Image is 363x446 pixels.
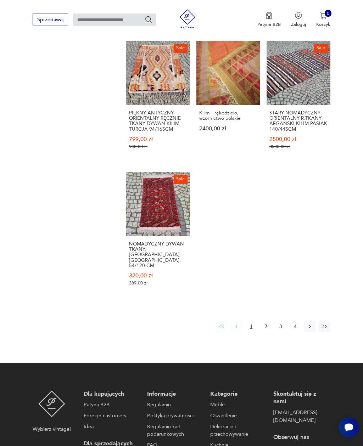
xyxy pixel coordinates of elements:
[291,21,306,28] p: Zaloguj
[273,434,327,442] p: Obserwuj nas
[266,12,273,20] img: Ikona medalu
[291,12,306,28] button: Zaloguj
[147,412,201,420] a: Polityka prywatności
[290,321,301,333] button: 4
[316,21,330,28] p: Koszyk
[257,12,281,28] button: Patyna B2B
[260,321,272,333] button: 2
[126,41,190,162] a: SalePIĘKNY ANTYCZNY ORIENTALNY RĘCZNIE TKANY DYWAN KILIM TURCJA 94/165CMPIĘKNY ANTYCZNY ORIENTALN...
[84,423,137,431] a: Idea
[257,12,281,28] a: Ikona medaluPatyna B2B
[129,273,187,279] p: 320,00 zł
[210,412,264,420] a: Oświetlenie
[147,391,201,399] p: Informacje
[129,242,187,269] h3: NOMADYCZNY DYWAN TKANY, [GEOGRAPHIC_DATA], [GEOGRAPHIC_DATA], 54/120 CM
[199,111,257,122] h3: Kilim - rękodzieło, wzornictwo polskie
[269,137,328,142] p: 2500,00 zł
[199,126,257,132] p: 2400,00 zł
[320,12,327,19] img: Ikona koszyka
[273,391,327,406] p: Skontaktuj się z nami
[269,145,328,150] p: 3500,00 zł
[84,391,137,399] p: Dla kupujących
[126,173,190,299] a: SaleNOMADYCZNY DYWAN TKANY, TURKMENISTAN, ANTYK, 54/120 CMNOMADYCZNY DYWAN TKANY, [GEOGRAPHIC_DAT...
[246,321,257,333] button: 1
[210,423,264,439] a: Dekoracje i przechowywanie
[269,111,328,132] h3: STARY NOMADYCZNY ORIENTALNY R.TKANY AFGAŃSKI KILIM PASIAK 140/445CM
[147,423,201,439] a: Regulamin kart podarunkowych
[33,426,71,434] p: Wybierz vintage!
[84,401,137,409] a: Patyna B2B
[210,401,264,409] a: Meble
[38,391,66,418] img: Patyna - sklep z meblami i dekoracjami vintage
[316,12,330,28] button: 0Koszyk
[129,281,187,286] p: 389,00 zł
[295,12,302,19] img: Ikonka użytkownika
[267,41,330,162] a: SaleSTARY NOMADYCZNY ORIENTALNY R.TKANY AFGAŃSKI KILIM PASIAK 140/445CMSTARY NOMADYCZNY ORIENTALN...
[275,321,286,333] button: 3
[33,14,68,26] button: Sprzedawaj
[196,41,260,162] a: Kilim - rękodzieło, wzornictwo polskieKilim - rękodzieło, wzornictwo polskie2400,00 zł
[339,418,359,437] iframe: Smartsupp widget button
[210,391,264,399] p: Kategorie
[129,137,187,142] p: 799,00 zł
[129,145,187,150] p: 940,00 zł
[84,412,137,420] a: Foreign customers
[273,409,327,424] a: [EMAIL_ADDRESS][DOMAIN_NAME]
[33,18,68,22] a: Sprzedawaj
[175,10,199,29] img: Patyna - sklep z meblami i dekoracjami vintage
[129,111,187,132] h3: PIĘKNY ANTYCZNY ORIENTALNY RĘCZNIE TKANY DYWAN KILIM TURCJA 94/165CM
[145,16,152,23] button: Szukaj
[147,401,201,409] a: Regulamin
[257,21,281,28] p: Patyna B2B
[325,10,332,17] div: 0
